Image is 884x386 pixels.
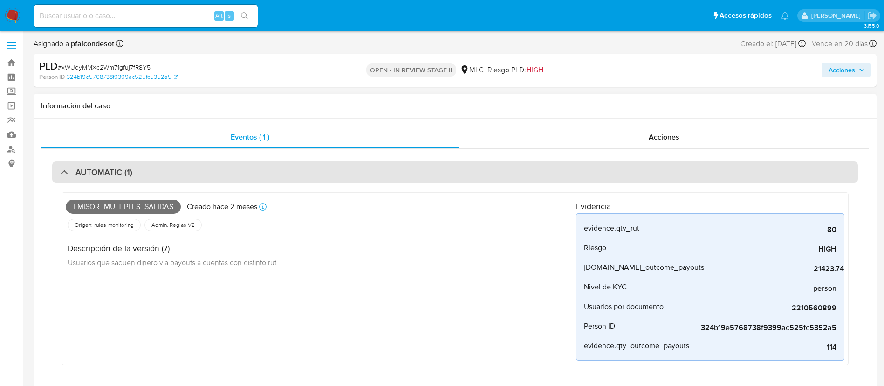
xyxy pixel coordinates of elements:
[34,10,258,22] input: Buscar usuario o caso...
[67,73,178,81] a: 324b19e5768738f9399ac525fc5352a5
[808,37,810,50] span: -
[215,11,223,20] span: Alt
[231,132,269,142] span: Eventos ( 1 )
[228,11,231,20] span: s
[697,225,836,234] span: 80
[697,343,836,352] span: 114
[69,38,114,49] b: pfalcondesot
[187,202,257,212] p: Creado hace 2 meses
[781,12,789,20] a: Notificaciones
[39,73,65,81] b: Person ID
[526,64,543,75] span: HIGH
[584,302,664,311] span: Usuarios por documento
[39,58,58,73] b: PLD
[68,243,276,253] h4: Descripción de la versión (7)
[649,132,679,142] span: Acciones
[487,65,543,75] span: Riesgo PLD:
[697,284,836,293] span: person
[68,257,276,267] span: Usuarios que saquen dinero via payouts a cuentas con distinto rut
[74,221,135,229] span: Origen: rules-monitoring
[584,224,639,233] span: evidence.qty_rut
[822,63,871,77] button: Acciones
[720,11,772,21] span: Accesos rápidos
[41,101,869,111] h1: Información del caso
[829,63,855,77] span: Acciones
[584,282,627,292] span: Nivel de KYC
[34,39,114,49] span: Asignado a
[584,243,606,253] span: Riesgo
[867,11,877,21] a: Salir
[66,200,181,214] span: Emisor_multiples_salidas
[584,263,704,272] span: [DOMAIN_NAME]_outcome_payouts
[740,37,806,50] div: Creado el: [DATE]
[75,167,132,177] h3: AUTOMATIC (1)
[697,303,836,313] span: 2210560899
[704,264,844,274] span: 21423.74
[697,245,836,254] span: HIGH
[58,63,151,72] span: # xWUqyMMXc2Wm71gfuj7fR8Y5
[235,9,254,22] button: search-icon
[697,323,836,332] span: 324b19e5768738f9399ac525fc5352a5
[576,201,844,211] h4: Evidencia
[811,11,864,20] p: agustina.godoy@mercadolibre.com
[584,341,689,351] span: evidence.qty_outcome_payouts
[812,39,868,49] span: Vence en 20 días
[151,221,196,229] span: Admin. Reglas V2
[460,65,484,75] div: MLC
[584,322,615,331] span: Person ID
[52,161,858,183] div: AUTOMATIC (1)
[366,63,456,77] p: OPEN - IN REVIEW STAGE II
